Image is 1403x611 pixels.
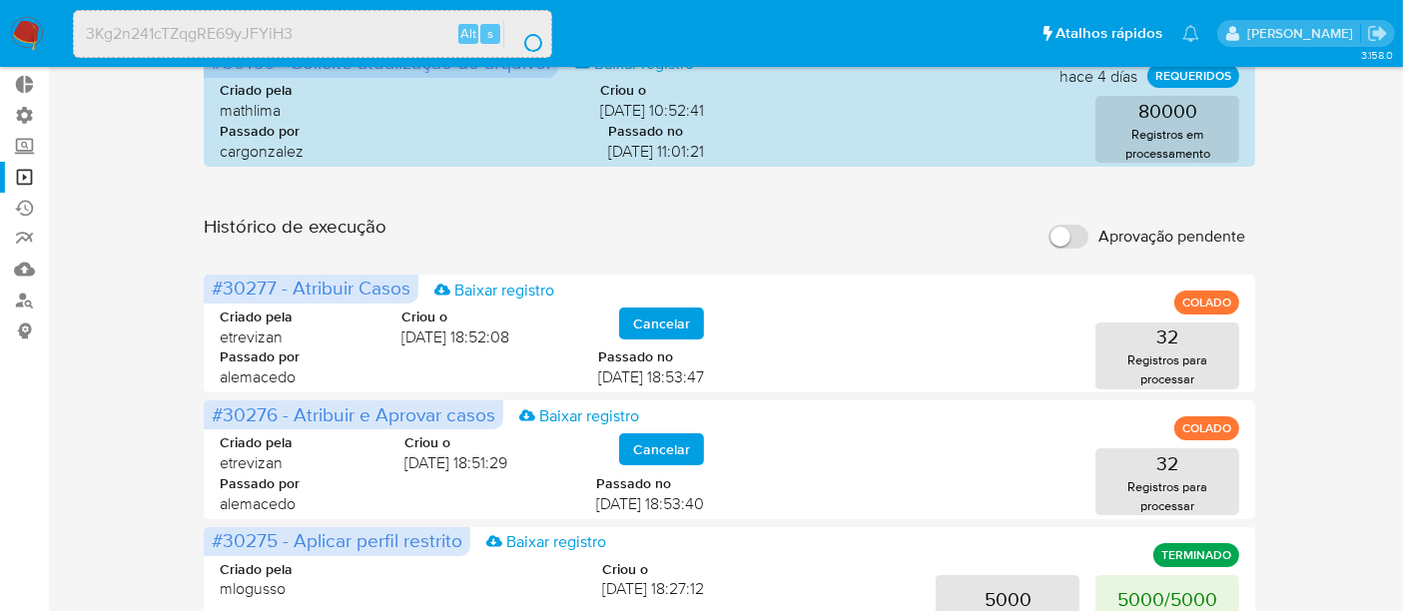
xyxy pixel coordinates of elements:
[1361,47,1393,63] span: 3.158.0
[1367,23,1388,44] a: Sair
[487,24,493,43] span: s
[1182,25,1199,42] a: Notificações
[74,21,551,47] input: Pesquise usuários ou casos...
[460,24,476,43] span: Alt
[1055,23,1162,44] span: Atalhos rápidos
[1247,24,1360,43] p: alexandra.macedo@mercadolivre.com
[503,20,544,48] button: search-icon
